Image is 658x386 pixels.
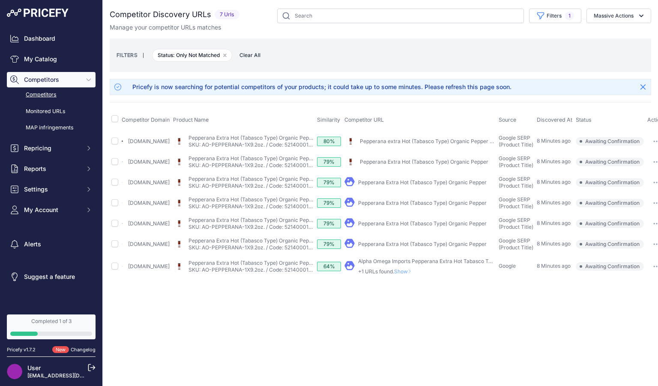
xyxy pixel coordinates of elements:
[636,80,650,94] button: Close
[317,137,341,146] div: 80%
[537,220,571,226] span: 8 Minutes ago
[188,155,389,162] a: Pepperana Extra Hot (Tabasco Type) Organic Pepper – Spicy & Bold (9.2 oz / 260g)
[122,117,170,123] span: Competitor Domain
[317,178,341,187] div: 79%
[138,53,149,58] small: |
[358,179,487,186] a: Pepperana Extra Hot (Tabasco Type) Organic Pepper
[7,182,96,197] button: Settings
[277,9,524,23] input: Search
[499,196,533,209] span: Google SERP (Product Title)
[10,318,92,325] div: Completed 1 of 3
[128,220,170,227] a: [DOMAIN_NAME]
[7,141,96,156] button: Repricing
[24,206,80,214] span: My Account
[7,72,96,87] button: Competitors
[537,179,571,185] span: 8 Minutes ago
[317,157,341,167] div: 79%
[358,258,537,264] a: Alpha Omega Imports Pepperana Extra Hot Tabasco Type Organic Pepper
[188,183,323,189] a: SKU: AO-PEPPERANA-1X9.2oz. / Code: 5214000181569
[128,138,170,144] a: [DOMAIN_NAME]
[24,165,80,173] span: Reports
[576,262,644,271] span: Awaiting Confirmation
[24,75,80,84] span: Competitors
[317,117,340,123] span: Similarity
[188,135,389,141] a: Pepperana Extra Hot (Tabasco Type) Organic Pepper – Spicy & Bold (9.2 oz / 260g)
[7,161,96,177] button: Reports
[173,117,209,123] span: Product Name
[499,263,516,269] span: Google
[235,51,265,60] button: Clear All
[317,262,341,271] div: 64%
[188,260,389,266] a: Pepperana Extra Hot (Tabasco Type) Organic Pepper – Spicy & Bold (9.2 oz / 260g)
[360,138,509,144] a: Pepperana extra Hot (Tabasco Type) Organic Pepper 9.2 oz ...
[128,241,170,247] a: [DOMAIN_NAME]
[586,9,651,23] button: Massive Actions
[499,237,533,251] span: Google SERP (Product Title)
[7,104,96,119] a: Monitored URLs
[188,176,389,182] a: Pepperana Extra Hot (Tabasco Type) Organic Pepper – Spicy & Bold (9.2 oz / 260g)
[7,236,96,252] a: Alerts
[537,158,571,165] span: 8 Minutes ago
[565,12,574,20] span: 1
[358,268,495,275] p: +1 URLs found.
[128,200,170,206] a: [DOMAIN_NAME]
[7,120,96,135] a: MAP infringements
[188,224,323,230] a: SKU: AO-PEPPERANA-1X9.2oz. / Code: 5214000181569
[188,162,323,168] a: SKU: AO-PEPPERANA-1X9.2oz. / Code: 5214000181569
[317,239,341,249] div: 79%
[576,178,644,187] span: Awaiting Confirmation
[499,176,533,189] span: Google SERP (Product Title)
[7,31,96,46] a: Dashboard
[317,219,341,228] div: 79%
[128,263,170,269] a: [DOMAIN_NAME]
[499,155,533,168] span: Google SERP (Product Title)
[110,9,211,21] h2: Competitor Discovery URLs
[24,185,80,194] span: Settings
[7,51,96,67] a: My Catalog
[188,237,389,244] a: Pepperana Extra Hot (Tabasco Type) Organic Pepper – Spicy & Bold (9.2 oz / 260g)
[499,135,533,148] span: Google SERP (Product Title)
[7,202,96,218] button: My Account
[537,240,571,247] span: 8 Minutes ago
[128,159,170,165] a: [DOMAIN_NAME]
[394,268,415,275] span: Show
[499,117,516,123] span: Source
[7,346,36,353] div: Pricefy v1.7.2
[358,220,487,227] a: Pepperana Extra Hot (Tabasco Type) Organic Pepper
[110,23,221,32] p: Manage your competitor URLs matches
[117,52,138,58] small: FILTERS
[188,266,323,273] a: SKU: AO-PEPPERANA-1X9.2oz. / Code: 5214000181569
[188,196,389,203] a: Pepperana Extra Hot (Tabasco Type) Organic Pepper – Spicy & Bold (9.2 oz / 260g)
[360,159,488,165] a: Pepperana Extra Hot (Tabasco Type) Organic Pepper
[7,31,96,304] nav: Sidebar
[317,198,341,208] div: 79%
[576,240,644,248] span: Awaiting Confirmation
[24,144,80,153] span: Repricing
[27,372,117,379] a: [EMAIL_ADDRESS][DOMAIN_NAME]
[537,263,571,269] span: 8 Minutes ago
[344,117,384,123] span: Competitor URL
[188,203,323,209] a: SKU: AO-PEPPERANA-1X9.2oz. / Code: 5214000181569
[576,117,592,123] span: Status
[358,200,487,206] a: Pepperana Extra Hot (Tabasco Type) Organic Pepper
[576,219,644,228] span: Awaiting Confirmation
[132,83,511,91] div: Pricefy is now searching for potential competitors of your products; it could take up to some min...
[188,217,389,223] a: Pepperana Extra Hot (Tabasco Type) Organic Pepper – Spicy & Bold (9.2 oz / 260g)
[215,10,239,20] span: 7 Urls
[7,9,69,17] img: Pricefy Logo
[499,217,533,230] span: Google SERP (Product Title)
[537,117,572,123] span: Discovered At
[576,137,644,146] span: Awaiting Confirmation
[529,9,581,23] button: Filters1
[52,346,69,353] span: New
[188,141,323,148] a: SKU: AO-PEPPERANA-1X9.2oz. / Code: 5214000181569
[27,364,41,371] a: User
[576,199,644,207] span: Awaiting Confirmation
[71,347,96,353] a: Changelog
[128,179,170,186] a: [DOMAIN_NAME]
[537,138,571,144] span: 8 Minutes ago
[537,199,571,206] span: 8 Minutes ago
[7,269,96,284] a: Suggest a feature
[358,241,487,247] a: Pepperana Extra Hot (Tabasco Type) Organic Pepper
